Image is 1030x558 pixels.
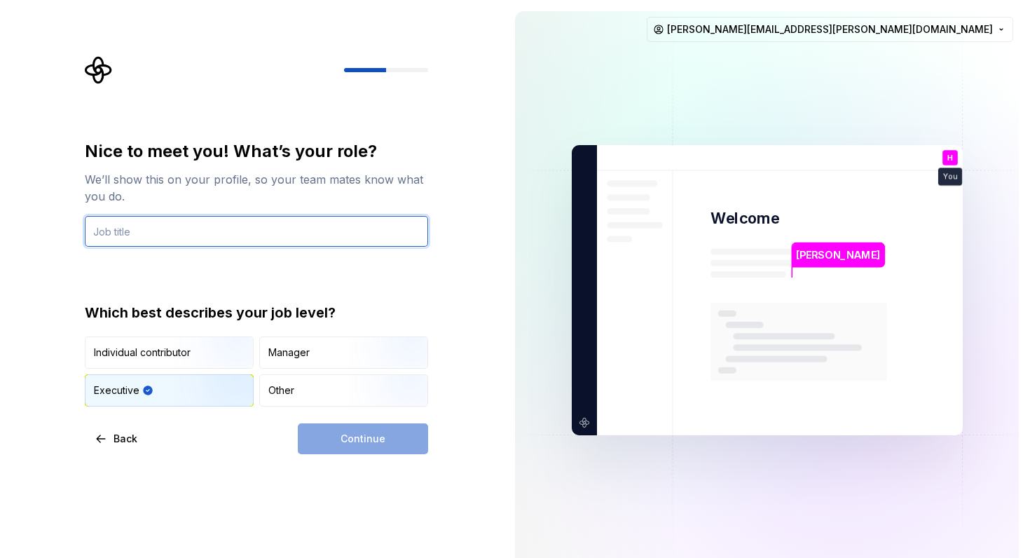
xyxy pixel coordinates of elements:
div: Nice to meet you! What’s your role? [85,140,428,163]
input: Job title [85,216,428,247]
div: Manager [268,346,310,360]
div: Individual contributor [94,346,191,360]
p: H [947,154,952,162]
button: Back [85,423,149,454]
svg: Supernova Logo [85,56,113,84]
div: Which best describes your job level? [85,303,428,322]
p: You [943,173,957,181]
span: Back [114,432,137,446]
button: [PERSON_NAME][EMAIL_ADDRESS][PERSON_NAME][DOMAIN_NAME] [647,17,1013,42]
p: [PERSON_NAME] [796,247,880,263]
div: Executive [94,383,139,397]
div: Other [268,383,294,397]
span: [PERSON_NAME][EMAIL_ADDRESS][PERSON_NAME][DOMAIN_NAME] [667,22,993,36]
p: Welcome [710,208,779,229]
div: We’ll show this on your profile, so your team mates know what you do. [85,171,428,205]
